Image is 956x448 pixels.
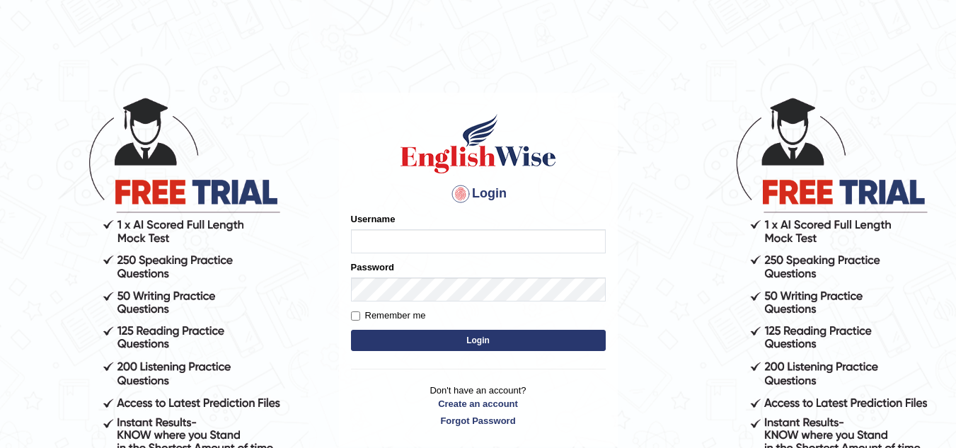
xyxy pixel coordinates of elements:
[351,397,606,410] a: Create an account
[351,183,606,205] h4: Login
[351,260,394,274] label: Password
[351,330,606,351] button: Login
[351,414,606,427] a: Forgot Password
[351,212,396,226] label: Username
[351,311,360,321] input: Remember me
[398,112,559,176] img: Logo of English Wise sign in for intelligent practice with AI
[351,309,426,323] label: Remember me
[351,384,606,427] p: Don't have an account?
